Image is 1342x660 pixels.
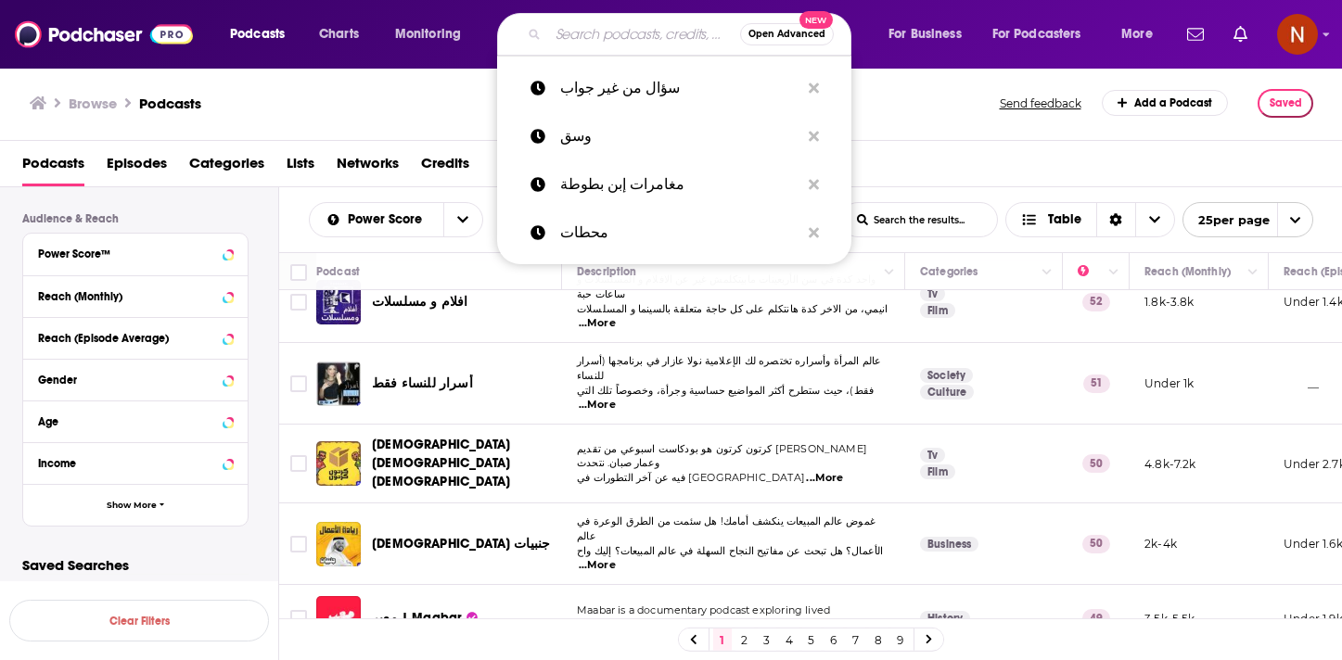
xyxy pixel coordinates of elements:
a: 3 [758,628,776,651]
span: More [1121,21,1153,47]
img: بودكاست كرتون كرتون [316,441,361,486]
span: Monitoring [395,21,461,47]
span: ...More [579,558,616,573]
p: مغامرات إبن بطوطة [560,160,799,209]
div: Podcast [316,260,360,283]
a: Tv [920,286,945,301]
a: 8 [869,628,888,651]
div: Reach (Monthly) [38,290,217,303]
a: 4 [780,628,799,651]
button: open menu [875,19,985,49]
button: Send feedback [994,95,1087,111]
a: Tv [920,448,945,463]
span: Charts [319,21,359,47]
a: Categories [189,148,264,186]
a: Networks [337,148,399,186]
button: Column Actions [1103,261,1125,284]
img: Podchaser - Follow, Share and Rate Podcasts [15,17,193,52]
span: الأعمال؟ هل تبحث عن مفاتيح النجاح السهلة في عالم المبيعات؟ إليك واح [577,544,883,557]
p: 50 [1082,454,1110,473]
a: Add a Podcast [1102,90,1229,116]
p: Under 1k [1144,375,1194,391]
p: 3.5k-5.5k [1144,611,1195,627]
button: open menu [382,19,485,49]
span: Lists [287,148,314,186]
span: Toggle select row [290,455,307,472]
button: Column Actions [878,261,901,284]
a: Episodes [107,148,167,186]
button: Gender [38,367,233,390]
span: كرتون كرتون هو بودكاست اسبوعي من تقديم [PERSON_NAME] وعمار صبان. نتحدث [577,442,867,470]
div: Age [38,415,217,428]
span: New [799,11,833,29]
button: Age [38,409,233,432]
span: Toggle select row [290,610,307,627]
span: Toggle select row [290,536,307,552]
a: 9 [891,628,910,651]
p: __ [1284,375,1319,391]
button: open menu [1108,19,1176,49]
img: بودكاست جنبيات [316,522,361,566]
a: 7 [847,628,865,651]
span: ...More [579,316,616,331]
a: Culture [920,385,974,400]
span: افلام و مسلسلات [372,294,467,310]
span: معبر | Maabar [372,610,462,626]
span: Maabar is a documentary podcast exploring lived [577,603,830,616]
a: Charts [307,19,370,49]
input: Search podcasts, credits, & more... [548,19,740,49]
span: Power Score [348,213,428,226]
a: أسرار للنساء فقط [372,374,473,393]
a: [DEMOGRAPHIC_DATA] [DEMOGRAPHIC_DATA] [DEMOGRAPHIC_DATA] [372,436,556,491]
span: Toggle select row [290,294,307,311]
a: Film [920,303,955,318]
a: مغامرات إبن بطوطة [497,160,851,209]
a: 5 [802,628,821,651]
div: Gender [38,374,217,387]
button: open menu [310,213,443,226]
span: For Business [888,21,962,47]
button: Clear Filters [9,600,269,641]
p: سؤال من غير جواب [560,64,799,112]
p: محطات [560,209,799,257]
a: افلام و مسلسلات [372,293,467,311]
p: وسق [560,112,799,160]
div: Power Score [1078,260,1104,283]
p: 1.8k-3.8k [1144,294,1195,310]
span: [DEMOGRAPHIC_DATA] جنبيات [372,536,550,552]
span: فيه عن آخر التطورات في [GEOGRAPHIC_DATA] [577,471,805,484]
span: Logged in as AdelNBM [1277,14,1318,55]
button: open menu [217,19,309,49]
p: Audience & Reach [22,212,249,225]
img: أسرار للنساء فقط [316,362,361,406]
p: 4.8k-7.2k [1144,456,1196,472]
img: معبر | Maabar [316,596,361,641]
img: User Profile [1277,14,1318,55]
p: 49 [1082,609,1110,628]
span: For Podcasters [992,21,1081,47]
button: Open AdvancedNew [740,23,834,45]
button: Reach (Episode Average) [38,325,233,349]
span: انيمي، من الاخر كدة هانتكلم على كل حاجة متعلقة بالسينما و المسلسلات [577,302,888,315]
button: Power Score™ [38,241,233,264]
span: فقط)، حيث ستطرح أكثر المواضيع حساسية وجرأة، وخصوصاً تلك التي [577,384,874,397]
button: Show profile menu [1277,14,1318,55]
button: Income [38,451,233,474]
a: Show notifications dropdown [1226,19,1255,50]
p: 51 [1083,374,1110,393]
button: Column Actions [1242,261,1264,284]
img: افلام و مسلسلات [316,280,361,324]
a: History [920,611,970,626]
div: Reach (Episode Average) [38,332,217,345]
a: Credits [421,148,469,186]
span: أسرار للنساء فقط [372,375,473,391]
h2: Choose List sort [309,202,483,237]
p: 52 [1082,293,1110,311]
